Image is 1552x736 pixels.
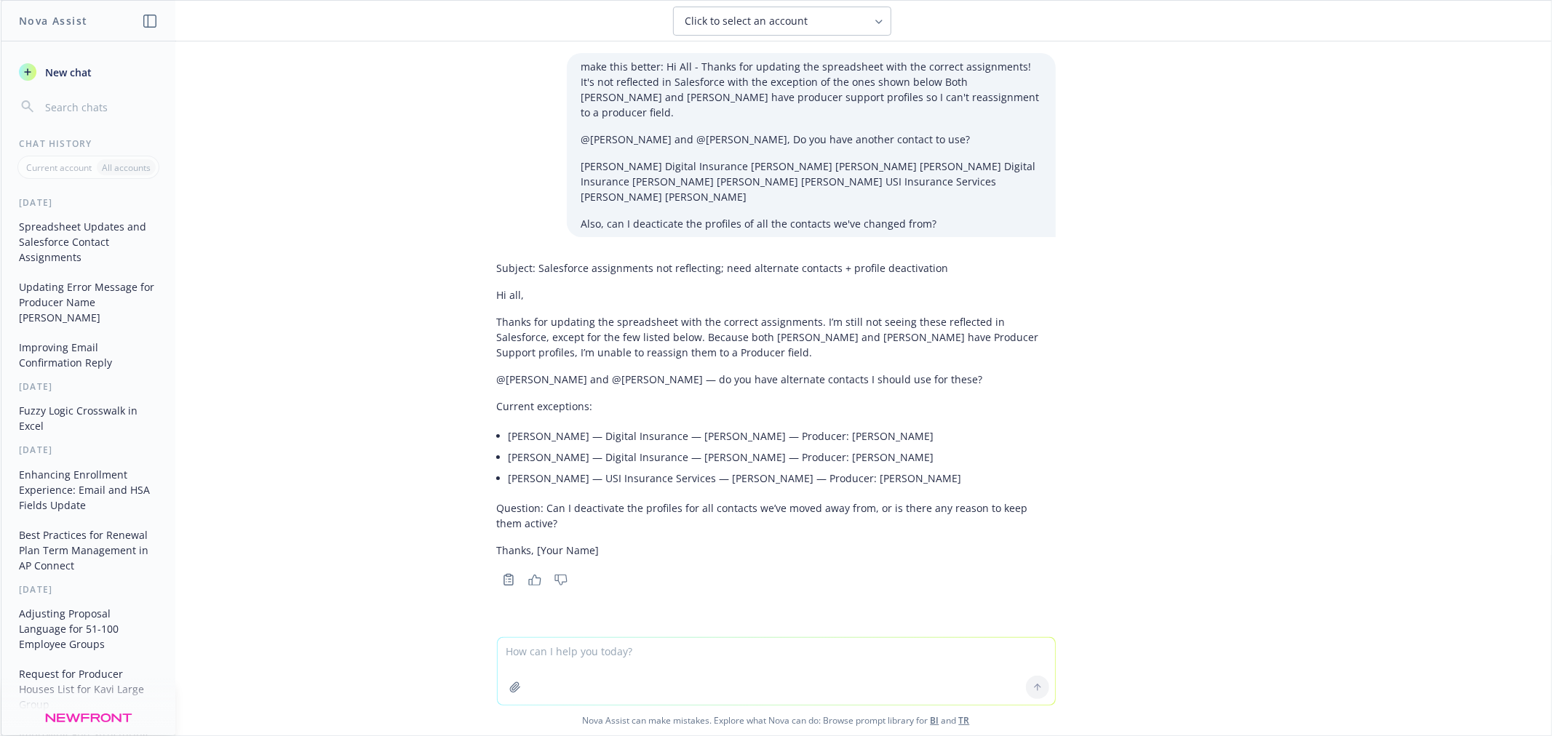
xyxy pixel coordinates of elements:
p: Also, can I deacticate the profiles of all the contacts we've changed from? [581,216,1041,231]
p: Question: Can I deactivate the profiles for all contacts we’ve moved away from, or is there any r... [497,500,1056,531]
button: Fuzzy Logic Crosswalk in Excel [13,399,164,438]
button: Improving Email Confirmation Reply [13,335,164,375]
p: [PERSON_NAME] Digital Insurance [PERSON_NAME] [PERSON_NAME] [PERSON_NAME] Digital Insurance [PERS... [581,159,1041,204]
p: Thanks, [Your Name] [497,543,1056,558]
p: All accounts [102,161,151,174]
button: Spreadsheet Updates and Salesforce Contact Assignments [13,215,164,269]
p: Subject: Salesforce assignments not reflecting; need alternate contacts + profile deactivation [497,260,1056,276]
span: Click to select an account [685,14,808,28]
a: TR [959,714,970,727]
span: New chat [42,65,92,80]
p: Current exceptions: [497,399,1056,414]
button: Click to select an account [673,7,891,36]
div: [DATE] [1,196,175,209]
h1: Nova Assist [19,13,87,28]
div: [DATE] [1,444,175,456]
p: Thanks for updating the spreadsheet with the correct assignments. I’m still not seeing these refl... [497,314,1056,360]
svg: Copy to clipboard [502,573,515,586]
li: [PERSON_NAME] — USI Insurance Services — [PERSON_NAME] — Producer: [PERSON_NAME] [509,468,1056,489]
p: Hi all, [497,287,1056,303]
p: make this better: Hi All - Thanks for updating the spreadsheet with the correct assignments! It's... [581,59,1041,120]
button: Updating Error Message for Producer Name [PERSON_NAME] [13,275,164,329]
button: Best Practices for Renewal Plan Term Management in AP Connect [13,523,164,577]
button: Enhancing Enrollment Experience: Email and HSA Fields Update [13,463,164,517]
div: [DATE] [1,380,175,393]
p: @[PERSON_NAME] and @[PERSON_NAME], Do you have another contact to use? [581,132,1041,147]
button: Adjusting Proposal Language for 51-100 Employee Groups [13,601,164,656]
p: @[PERSON_NAME] and @[PERSON_NAME] — do you have alternate contacts I should use for these? [497,372,1056,387]
li: [PERSON_NAME] — Digital Insurance — [PERSON_NAME] — Producer: [PERSON_NAME] [509,425,1056,447]
li: [PERSON_NAME] — Digital Insurance — [PERSON_NAME] — Producer: [PERSON_NAME] [509,447,1056,468]
div: Chat History [1,137,175,150]
button: Thumbs down [549,569,573,590]
div: [DATE] [1,583,175,596]
button: New chat [13,59,164,85]
button: Request for Producer Houses List for Kavi Large Group [13,662,164,716]
p: Current account [26,161,92,174]
input: Search chats [42,97,158,117]
a: BI [931,714,939,727]
span: Nova Assist can make mistakes. Explore what Nova can do: Browse prompt library for and [7,705,1545,735]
